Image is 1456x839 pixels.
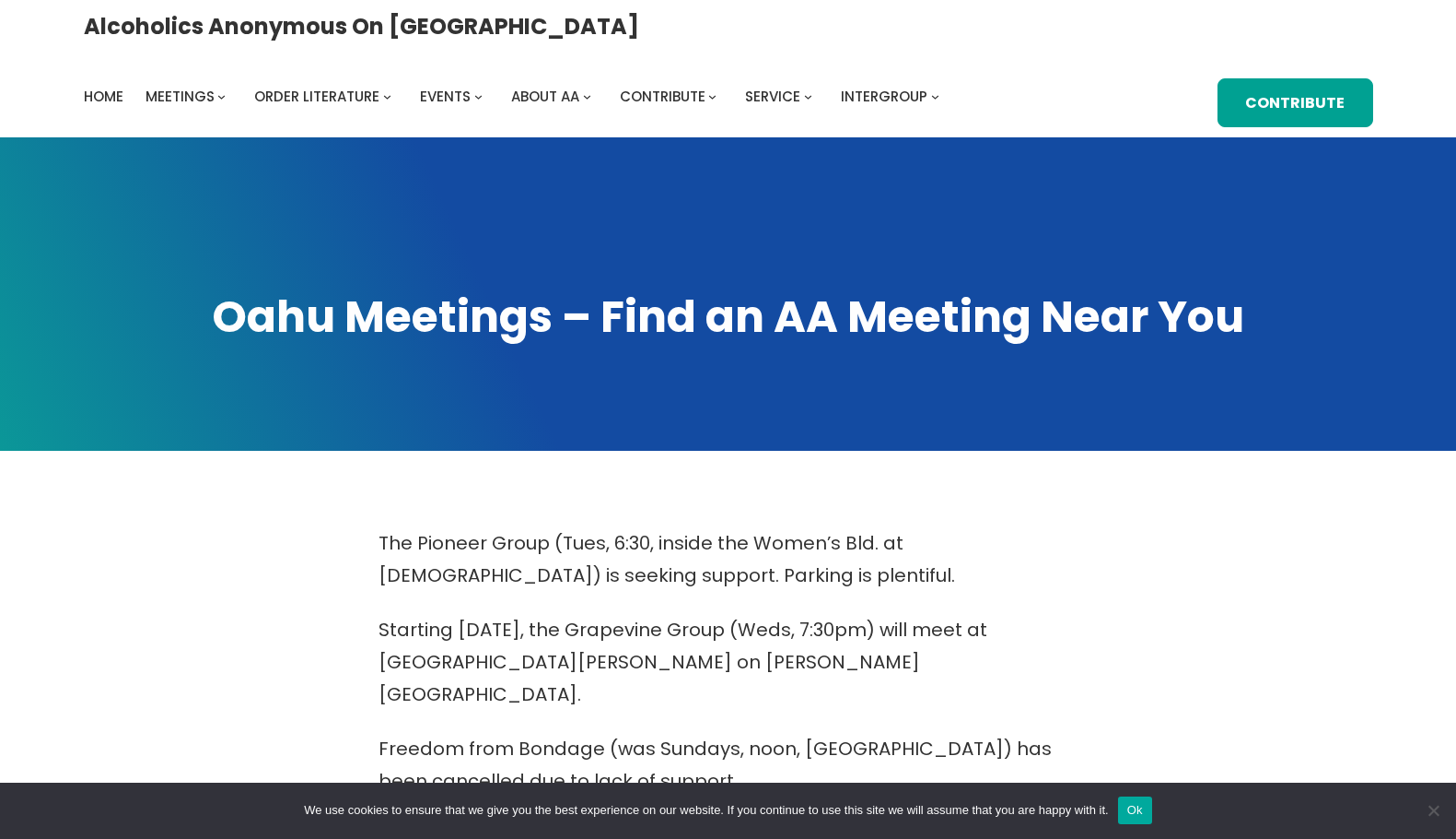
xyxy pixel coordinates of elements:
span: Order Literature [254,87,379,106]
span: Intergroup [841,87,927,106]
button: Meetings submenu [217,92,226,100]
a: Alcoholics Anonymous on [GEOGRAPHIC_DATA] [84,6,639,46]
h1: Oahu Meetings – Find an AA Meeting Near You [84,288,1373,348]
span: Contribute [620,87,705,106]
nav: Intergroup [84,84,946,110]
button: Contribute submenu [708,92,716,100]
a: Contribute [620,84,705,110]
button: About AA submenu [583,92,591,100]
a: Meetings [146,84,215,110]
span: We use cookies to ensure that we give you the best experience on our website. If you continue to ... [304,801,1108,820]
span: Meetings [146,87,215,106]
p: The Pioneer Group (Tues, 6:30, inside the Women’s Bld. at [DEMOGRAPHIC_DATA]) is seeking support.... [379,527,1078,592]
span: Home [84,87,123,106]
p: Starting [DATE], the Grapevine Group (Weds, 7:30pm) will meet at [GEOGRAPHIC_DATA][PERSON_NAME] o... [379,614,1078,711]
a: Events [420,84,471,110]
p: Freedom from Bondage (was Sundays, noon, [GEOGRAPHIC_DATA]) has been cancelled due to lack of sup... [379,733,1078,798]
a: About AA [511,84,579,110]
button: Events submenu [474,92,483,100]
button: Intergroup submenu [931,92,939,100]
span: About AA [511,87,579,106]
button: Order Literature submenu [383,92,391,100]
button: Service submenu [804,92,812,100]
span: No [1424,801,1442,820]
a: Home [84,84,123,110]
button: Ok [1118,797,1152,824]
a: Service [745,84,800,110]
a: Contribute [1217,78,1372,128]
span: Events [420,87,471,106]
span: Service [745,87,800,106]
a: Intergroup [841,84,927,110]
